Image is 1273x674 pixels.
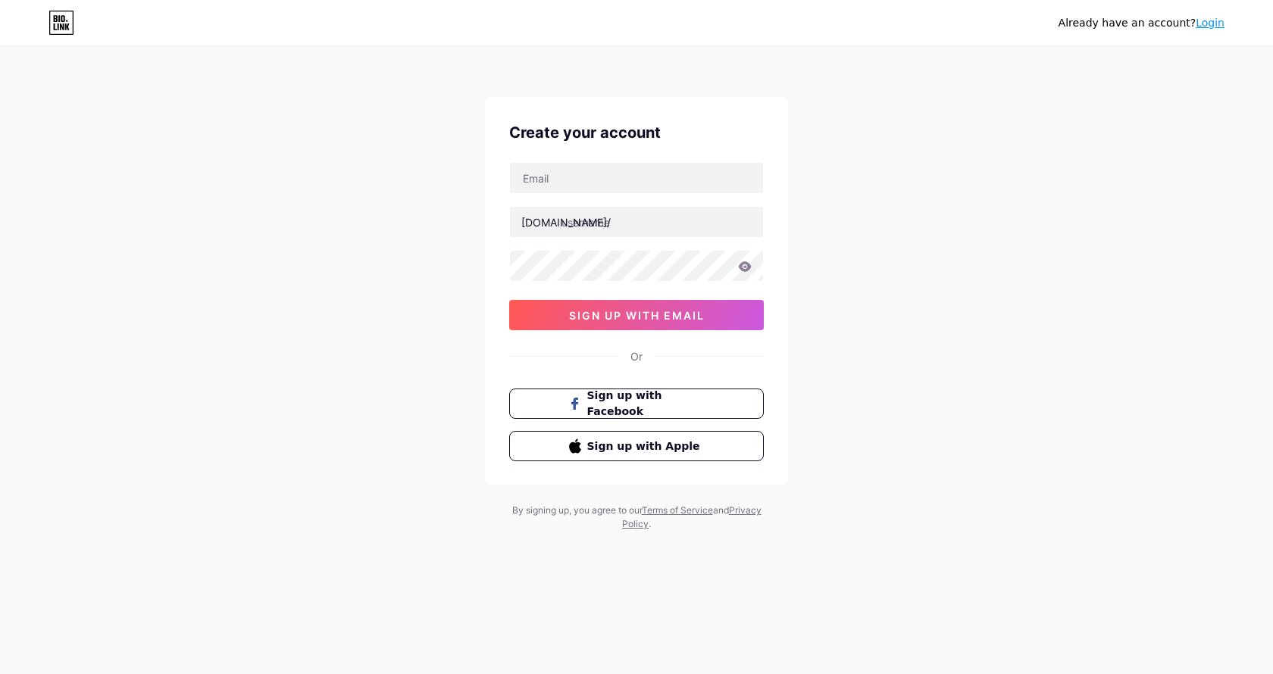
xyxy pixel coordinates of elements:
[509,300,764,330] button: sign up with email
[510,207,763,237] input: username
[587,388,705,420] span: Sign up with Facebook
[1196,17,1225,29] a: Login
[569,309,705,322] span: sign up with email
[509,121,764,144] div: Create your account
[521,214,611,230] div: [DOMAIN_NAME]/
[510,163,763,193] input: Email
[587,438,705,454] span: Sign up with Apple
[1059,15,1225,31] div: Already have an account?
[508,504,765,531] div: By signing up, you agree to our and .
[630,348,643,364] div: Or
[509,431,764,461] button: Sign up with Apple
[642,504,713,516] a: Terms of Service
[509,388,764,419] button: Sign up with Facebook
